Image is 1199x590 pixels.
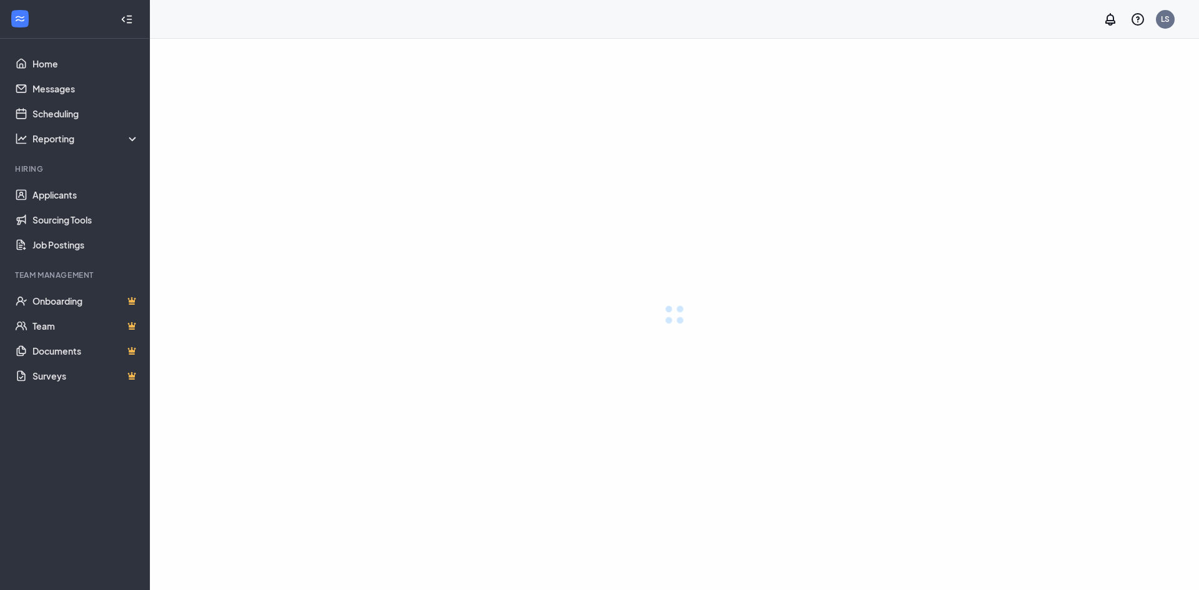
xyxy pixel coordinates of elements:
[32,101,139,126] a: Scheduling
[32,313,139,338] a: TeamCrown
[1130,12,1145,27] svg: QuestionInfo
[15,164,137,174] div: Hiring
[32,132,140,145] div: Reporting
[15,132,27,145] svg: Analysis
[32,288,139,313] a: OnboardingCrown
[32,363,139,388] a: SurveysCrown
[32,207,139,232] a: Sourcing Tools
[121,13,133,26] svg: Collapse
[15,270,137,280] div: Team Management
[1161,14,1170,24] div: LS
[1103,12,1118,27] svg: Notifications
[32,182,139,207] a: Applicants
[32,338,139,363] a: DocumentsCrown
[32,232,139,257] a: Job Postings
[14,12,26,25] svg: WorkstreamLogo
[32,76,139,101] a: Messages
[32,51,139,76] a: Home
